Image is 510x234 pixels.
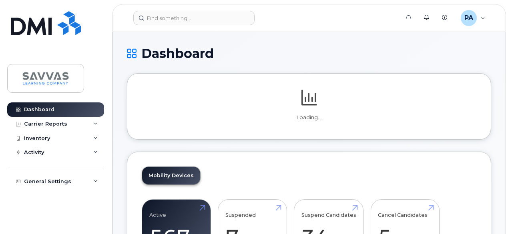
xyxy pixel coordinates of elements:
h1: Dashboard [127,46,491,60]
p: Loading... [142,114,476,121]
a: Mobility Devices [142,167,200,184]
